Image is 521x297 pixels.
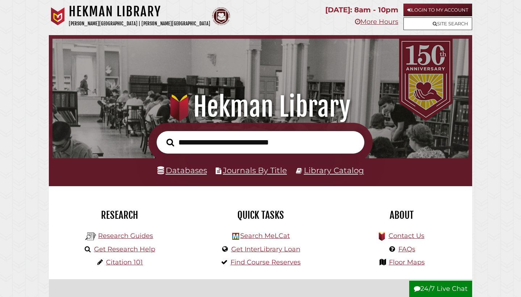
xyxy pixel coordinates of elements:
[49,7,67,25] img: Calvin University
[106,258,143,266] a: Citation 101
[69,4,210,20] h1: Hekman Library
[60,91,461,123] h1: Hekman Library
[389,258,425,266] a: Floor Maps
[163,137,178,148] button: Search
[212,7,230,25] img: Calvin Theological Seminary
[230,258,301,266] a: Find Course Reserves
[54,209,185,221] h2: Research
[304,166,364,175] a: Library Catalog
[398,245,415,253] a: FAQs
[98,232,153,240] a: Research Guides
[223,166,287,175] a: Journals By Title
[403,4,472,16] a: Login to My Account
[325,4,398,16] p: [DATE]: 8am - 10pm
[232,233,239,240] img: Hekman Library Logo
[195,209,326,221] h2: Quick Tasks
[403,17,472,30] a: Site Search
[389,232,424,240] a: Contact Us
[157,166,207,175] a: Databases
[85,231,96,242] img: Hekman Library Logo
[240,232,290,240] a: Search MeLCat
[355,18,398,26] a: More Hours
[69,20,210,28] p: [PERSON_NAME][GEOGRAPHIC_DATA] | [PERSON_NAME][GEOGRAPHIC_DATA]
[231,245,300,253] a: Get InterLibrary Loan
[166,138,174,146] i: Search
[94,245,155,253] a: Get Research Help
[336,209,467,221] h2: About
